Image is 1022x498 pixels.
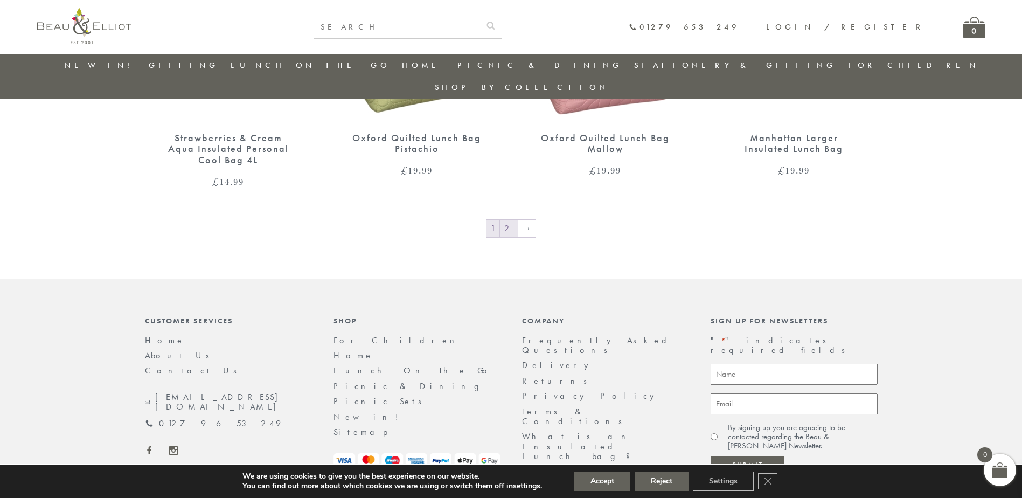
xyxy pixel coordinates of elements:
[402,60,445,71] a: Home
[500,220,518,237] a: Page 2
[541,133,670,155] div: Oxford Quilted Lunch Bag Mallow
[629,23,739,32] a: 01279 653 249
[693,472,754,491] button: Settings
[145,219,878,240] nav: Product Pagination
[634,60,836,71] a: Stationery & Gifting
[333,381,490,392] a: Picnic & Dining
[435,82,609,93] a: Shop by collection
[242,481,542,491] p: You can find out more about which cookies we are using or switch them off in .
[333,453,500,468] img: payment-logos.png
[145,316,312,325] div: Customer Services
[145,365,244,376] a: Contact Us
[145,419,281,428] a: 01279 653 249
[212,175,219,188] span: £
[242,472,542,481] p: We are using cookies to give you the best experience on our website.
[145,335,185,346] a: Home
[401,164,408,177] span: £
[522,359,594,371] a: Delivery
[711,393,878,414] input: Email
[333,411,406,423] a: New in!
[574,472,630,491] button: Accept
[513,481,540,491] button: settings
[711,336,878,356] p: " " indicates required fields
[164,133,293,166] div: Strawberries & Cream Aqua Insulated Personal Cool Bag 4L
[401,164,433,177] bdi: 19.99
[522,335,673,356] a: Frequently Asked Questions
[212,175,244,188] bdi: 14.99
[589,164,596,177] span: £
[728,423,878,451] label: By signing up you are agreeing to be contacted regarding the Beau & [PERSON_NAME] Newsletter.
[486,220,499,237] span: Page 1
[352,133,482,155] div: Oxford Quilted Lunch Bag Pistachio
[711,316,878,325] div: Sign up for newsletters
[457,60,622,71] a: Picnic & Dining
[711,456,784,475] input: Submit
[522,316,689,325] div: Company
[145,350,217,361] a: About Us
[518,220,536,237] a: →
[65,60,137,71] a: New in!
[149,60,219,71] a: Gifting
[333,426,402,438] a: Sitemap
[729,133,859,155] div: Manhattan Larger Insulated Lunch Bag
[848,60,979,71] a: For Children
[522,406,629,427] a: Terms & Conditions
[333,335,463,346] a: For Children
[231,60,390,71] a: Lunch On The Go
[522,431,639,462] a: What is an Insulated Lunch bag?
[314,16,480,38] input: SEARCH
[37,8,131,44] img: logo
[778,164,785,177] span: £
[589,164,621,177] bdi: 19.99
[778,164,810,177] bdi: 19.99
[977,447,992,462] span: 0
[145,392,312,412] a: [EMAIL_ADDRESS][DOMAIN_NAME]
[333,350,373,361] a: Home
[758,473,777,489] button: Close GDPR Cookie Banner
[333,316,500,325] div: Shop
[333,396,429,407] a: Picnic Sets
[522,390,660,402] a: Privacy Policy
[333,365,493,376] a: Lunch On The Go
[522,375,594,386] a: Returns
[766,22,926,32] a: Login / Register
[711,364,878,385] input: Name
[635,472,689,491] button: Reject
[963,17,985,38] a: 0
